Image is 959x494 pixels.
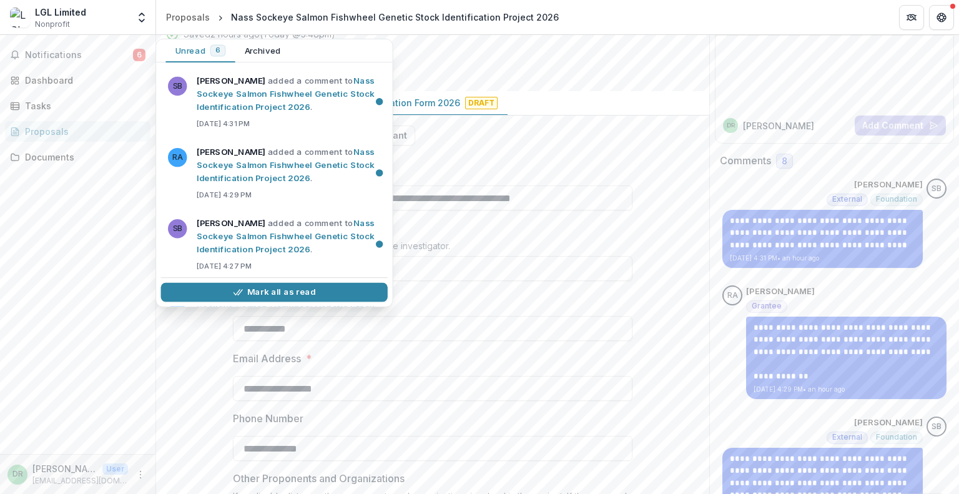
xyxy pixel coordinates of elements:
div: Richard Alexander [727,292,738,300]
button: Unread [165,39,235,62]
button: Get Help [929,5,954,30]
button: Archived [235,39,290,62]
span: Foundation [876,433,917,442]
p: [PERSON_NAME] [32,462,97,475]
p: [DATE] 4:31 PM • an hour ago [730,254,915,263]
div: Proposals [166,11,210,24]
span: 8 [782,156,787,167]
div: Proposals [25,125,140,138]
a: Nass Sockeye Salmon Fishwheel Genetic Stock Identification Project 2026 [197,76,375,112]
p: added a comment to . [197,217,381,256]
span: Grantee [752,302,782,310]
span: Draft [465,97,498,109]
a: Proposals [161,8,215,26]
img: LGL Limited [10,7,30,27]
div: David Robichaud [727,122,735,129]
div: David Robichaud [12,470,23,478]
nav: breadcrumb [161,8,564,26]
p: [DATE] 4:29 PM • an hour ago [754,385,939,394]
p: added a comment to . [197,74,381,114]
span: Notifications [25,50,133,61]
a: Nass Sockeye Salmon Fishwheel Genetic Stock Identification Project 2026 [197,218,375,254]
div: Dashboard [25,74,140,87]
div: LGL Limited [35,6,86,19]
a: Tasks [5,96,150,116]
div: Tasks [25,99,140,112]
p: User [102,463,128,475]
div: Sascha Bendt [932,423,942,431]
span: Nonprofit [35,19,70,30]
button: Notifications6 [5,45,150,65]
h2: Comments [720,155,771,167]
p: Other Proponents and Organizations [233,471,405,486]
p: [PERSON_NAME] [854,179,923,191]
button: Add Comment [855,116,946,136]
a: Proposals [5,121,150,142]
span: External [832,433,862,442]
span: 6 [133,49,145,61]
span: External [832,195,862,204]
div: Documents [25,151,140,164]
div: Sascha Bendt [932,185,942,193]
p: [PERSON_NAME] [746,285,815,298]
p: [PERSON_NAME] [743,119,814,132]
button: Open entity switcher [133,5,150,30]
p: added a comment to . [197,146,381,185]
a: Documents [5,147,150,167]
a: Nass Sockeye Salmon Fishwheel Genetic Stock Identification Project 2026 [197,147,375,183]
button: Mark all as read [161,283,388,302]
p: Email Address [233,351,301,366]
div: Please indicate who will be the principle investigator. [233,240,632,256]
span: Foundation [876,195,917,204]
button: More [133,467,148,482]
span: 6 [215,46,220,55]
p: [PERSON_NAME] [854,417,923,429]
p: [EMAIL_ADDRESS][DOMAIN_NAME] [32,475,128,487]
div: Nass Sockeye Salmon Fishwheel Genetic Stock Identification Project 2026 [231,11,559,24]
a: Dashboard [5,70,150,91]
button: Partners [899,5,924,30]
p: Phone Number [233,411,303,426]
